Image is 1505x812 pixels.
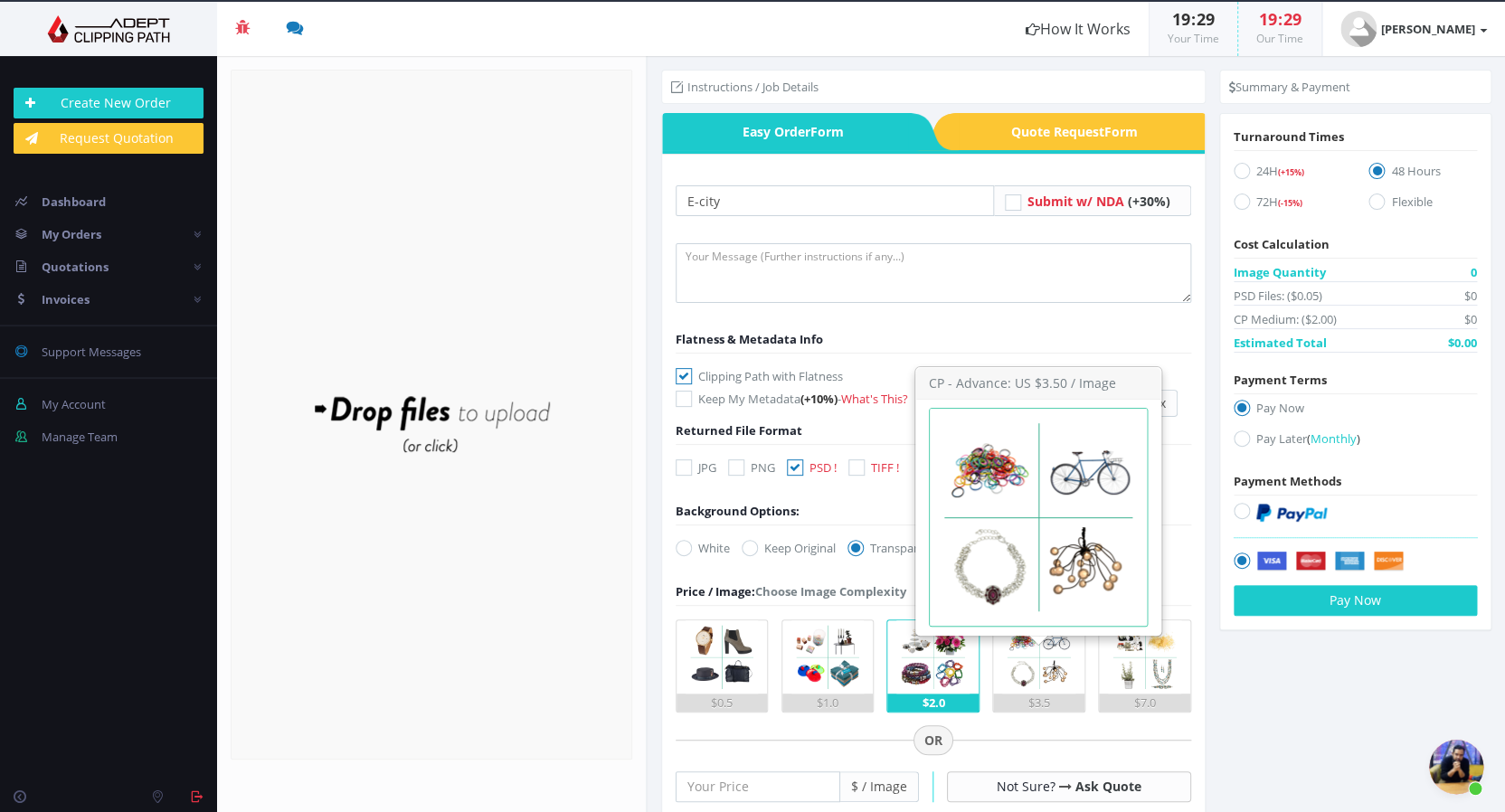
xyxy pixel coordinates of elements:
span: (+30%) [1128,193,1170,210]
span: 29 [1197,8,1215,30]
a: (Monthly) [1307,430,1360,447]
i: Form [810,123,844,140]
a: [PERSON_NAME] [1322,2,1505,56]
span: Returned File Format [676,422,802,439]
span: $0.00 [1448,334,1477,352]
img: PayPal [1256,504,1327,522]
div: $0.5 [677,694,768,712]
img: user_default.jpg [1340,11,1377,47]
div: $3.5 [993,694,1084,712]
span: Not Sure? [997,778,1055,795]
span: 19 [1259,8,1277,30]
span: Price / Image: [676,583,755,600]
label: Keep Original [742,539,836,557]
div: Choose Image Complexity [676,582,906,600]
span: Submit w/ NDA [1027,193,1124,210]
img: Securely by Stripe [1256,552,1404,571]
span: Flatness & Metadata Info [676,331,823,347]
span: PSD Files: ($0.05) [1234,287,1322,305]
button: Pay Now [1234,585,1477,616]
a: (+15%) [1278,163,1304,179]
div: Background Options: [676,502,800,520]
a: What's This? [841,391,908,407]
span: Image Quantity [1234,263,1326,281]
div: $1.0 [782,694,874,712]
span: Payment Terms [1234,372,1327,388]
span: : [1277,8,1283,30]
img: 4.png [930,409,1147,626]
span: My Account [42,396,106,412]
a: Quote RequestForm [956,113,1205,150]
span: Easy Order [662,113,911,150]
img: Adept Graphics [14,15,204,42]
span: (-15%) [1278,197,1302,209]
img: 2.png [791,620,865,694]
span: 19 [1172,8,1190,30]
label: Pay Now [1234,399,1477,423]
label: JPG [676,458,716,477]
li: Instructions / Job Details [671,78,819,96]
div: $7.0 [1099,694,1190,712]
label: Keep My Metadata - [676,390,1019,408]
span: $0 [1464,287,1477,305]
span: Quotations [42,259,109,275]
label: Clipping Path with Flatness [676,367,1019,385]
label: Transparent [847,539,936,557]
a: Easy OrderForm [662,113,911,150]
span: Dashboard [42,194,106,210]
small: Your Time [1168,31,1219,46]
label: 24H [1234,162,1342,186]
label: PNG [728,458,775,477]
input: Your Price [676,771,840,802]
label: Pay Later [1234,430,1477,454]
a: Aprire la chat [1429,740,1483,794]
a: Create New Order [14,88,204,118]
img: 5.png [1108,620,1181,694]
label: Flexible [1368,193,1477,217]
span: $0 [1464,310,1477,328]
span: CP Medium: ($2.00) [1234,310,1337,328]
img: 3.png [896,620,970,694]
span: PSD ! [809,459,837,476]
a: Submit w/ NDA (+30%) [1027,193,1170,210]
label: 72H [1234,193,1342,217]
div: $2.0 [887,694,979,712]
span: Estimated Total [1234,334,1327,352]
img: 4.png [1002,620,1075,694]
span: Cost Calculation [1234,236,1330,252]
input: Your Order Title [676,185,994,216]
span: My Orders [42,226,101,242]
span: : [1190,8,1197,30]
span: Invoices [42,291,90,307]
img: 1.png [686,620,759,694]
small: Our Time [1256,31,1303,46]
span: Support Messages [42,344,141,360]
i: Form [1103,123,1137,140]
label: White [676,539,730,557]
strong: [PERSON_NAME] [1381,21,1475,37]
span: OR [913,725,953,756]
span: Monthly [1311,430,1357,447]
span: TIFF ! [871,459,899,476]
a: (-15%) [1278,194,1302,210]
span: Payment Methods [1234,473,1341,489]
h3: CP - Advance: US $3.50 / Image [916,368,1160,400]
span: Manage Team [42,429,118,445]
li: Summary & Payment [1229,78,1350,96]
a: How It Works [1008,2,1149,56]
span: 0 [1471,263,1477,281]
span: $ / Image [840,771,919,802]
span: Quote Request [956,113,1205,150]
a: Ask Quote [1075,778,1141,795]
label: 48 Hours [1368,162,1477,186]
span: Turnaround Times [1234,128,1344,145]
span: 29 [1283,8,1301,30]
span: (+15%) [1278,166,1304,178]
span: (+10%) [800,391,838,407]
a: Request Quotation [14,123,204,154]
